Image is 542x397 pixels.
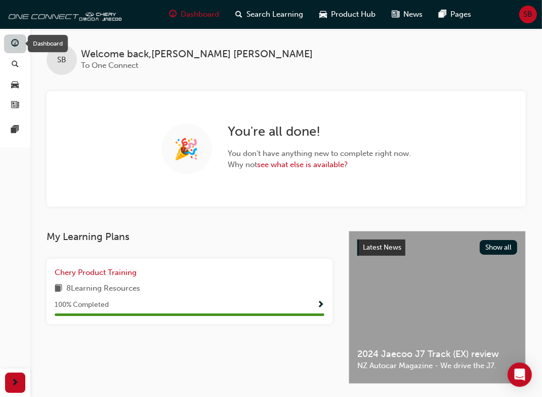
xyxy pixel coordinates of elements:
img: oneconnect [5,4,121,24]
span: To One Connect [81,61,138,70]
span: Latest News [363,243,401,252]
span: news-icon [392,8,400,21]
span: next-icon [12,377,19,389]
span: Product Hub [331,9,376,20]
span: book-icon [55,283,62,295]
span: 8 Learning Resources [66,283,140,295]
a: Latest NewsShow all2024 Jaecoo J7 Track (EX) reviewNZ Autocar Magazine - We drive the J7. [349,231,526,384]
div: Open Intercom Messenger [508,363,532,387]
span: Search Learning [247,9,304,20]
a: pages-iconPages [431,4,480,25]
h3: My Learning Plans [47,231,332,243]
a: Latest NewsShow all [357,240,517,256]
span: search-icon [236,8,243,21]
a: see what else is available? [258,160,348,169]
span: car-icon [12,81,19,90]
span: news-icon [12,101,19,110]
span: car-icon [320,8,327,21]
a: news-iconNews [384,4,431,25]
a: search-iconSearch Learning [228,4,312,25]
div: Dashboard [28,35,68,52]
a: guage-iconDashboard [161,4,228,25]
span: Welcome back , [PERSON_NAME] [PERSON_NAME] [81,49,313,60]
span: guage-icon [170,8,177,21]
button: Show all [480,240,518,255]
button: Show Progress [317,299,324,311]
span: pages-icon [439,8,447,21]
span: SB [524,9,533,20]
span: You don ' t have anything new to complete right now. [228,148,411,160]
span: 🎉 [174,143,199,155]
span: Chery Product Training [55,268,137,277]
span: pages-icon [12,126,19,135]
span: 2024 Jaecoo J7 Track (EX) review [357,348,517,360]
a: car-iconProduct Hub [312,4,384,25]
button: SB [519,6,537,23]
span: search-icon [12,60,19,69]
h2: You ' re all done! [228,124,411,140]
span: Why not [228,159,411,171]
span: guage-icon [12,39,19,49]
span: NZ Autocar Magazine - We drive the J7. [357,360,517,372]
a: Chery Product Training [55,267,141,279]
span: 100 % Completed [55,299,109,311]
span: Dashboard [181,9,220,20]
span: News [404,9,423,20]
span: Show Progress [317,301,324,310]
span: Pages [451,9,472,20]
span: SB [57,54,66,66]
